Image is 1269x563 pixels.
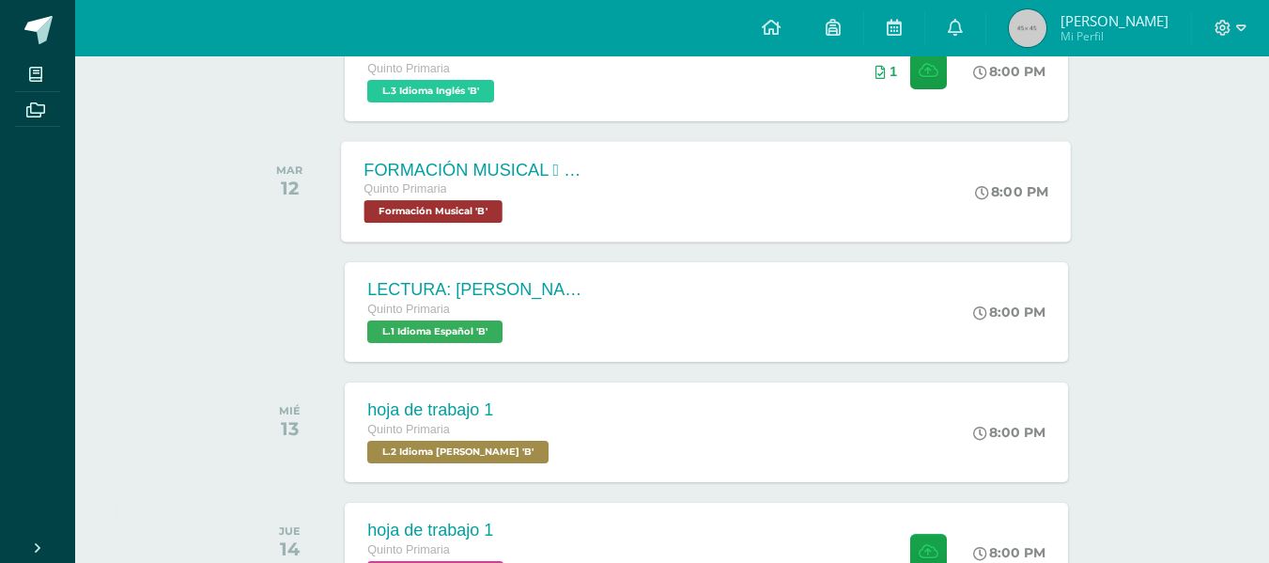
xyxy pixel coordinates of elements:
[367,423,450,436] span: Quinto Primaria
[1009,9,1046,47] img: 45x45
[367,303,450,316] span: Quinto Primaria
[973,424,1045,441] div: 8:00 PM
[1060,11,1168,30] span: [PERSON_NAME]
[1060,28,1168,44] span: Mi Perfil
[364,160,592,180] div: FORMACIÓN MUSICAL  EJERCICIO RITMICO
[367,321,503,343] span: L.1 Idioma Español 'B'
[973,544,1045,561] div: 8:00 PM
[973,304,1045,321] div: 8:00 PM
[367,280,593,300] div: LECTURA: [PERSON_NAME] EL DIBUJANTE
[364,182,447,195] span: Quinto Primaria
[367,62,450,75] span: Quinto Primaria
[367,441,549,463] span: L.2 Idioma Maya Kaqchikel 'B'
[973,63,1045,80] div: 8:00 PM
[976,183,1049,200] div: 8:00 PM
[367,80,494,102] span: L.3 Idioma Inglés 'B'
[890,64,897,79] span: 1
[875,64,897,79] div: Archivos entregados
[367,400,553,420] div: hoja de trabajo 1
[276,164,302,177] div: MAR
[364,200,503,223] span: Formación Musical 'B'
[276,177,302,199] div: 12
[279,404,301,417] div: MIÉ
[279,417,301,440] div: 13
